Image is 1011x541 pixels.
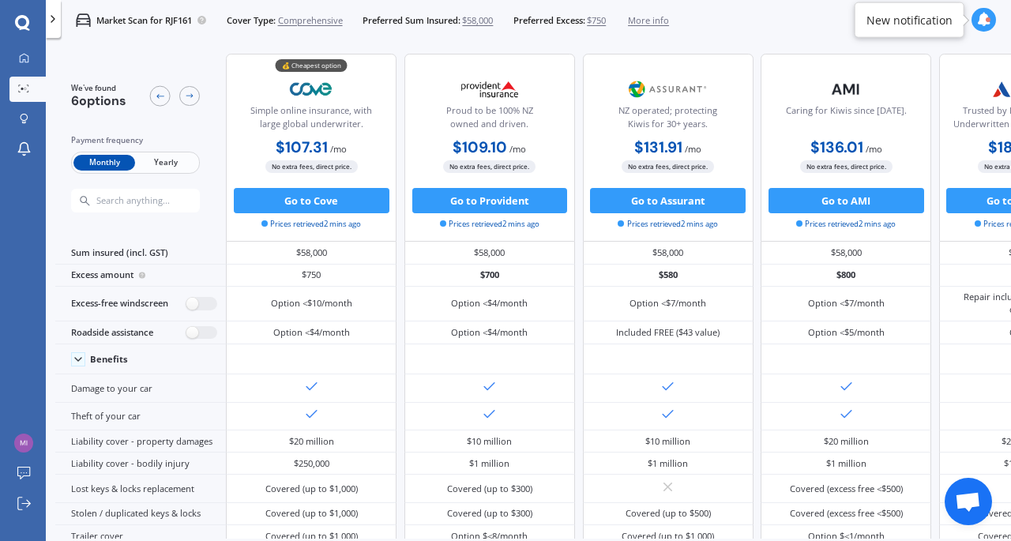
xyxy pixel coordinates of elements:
[96,14,192,27] p: Market Scan for RJF161
[866,143,882,155] span: / mo
[467,435,512,448] div: $10 million
[448,73,532,105] img: Provident.png
[330,143,347,155] span: / mo
[583,265,754,287] div: $580
[55,242,226,264] div: Sum insured (incl. GST)
[294,457,329,470] div: $250,000
[276,137,328,157] b: $107.31
[443,160,536,172] span: No extra fees, direct price.
[55,321,226,344] div: Roadside assistance
[769,188,924,213] button: Go to AMI
[808,326,885,339] div: Option <$5/month
[76,13,91,28] img: car.f15378c7a67c060ca3f3.svg
[761,265,931,287] div: $800
[265,160,358,172] span: No extra fees, direct price.
[265,507,358,520] div: Covered (up to $1,000)
[804,73,888,105] img: AMI-text-1.webp
[826,457,866,470] div: $1 million
[14,434,33,453] img: 29c07724af6e5c9b63205da6f19cc416
[90,354,128,365] div: Benefits
[685,143,701,155] span: / mo
[469,457,509,470] div: $1 million
[945,478,992,525] div: Open chat
[55,374,226,402] div: Damage to your car
[415,104,564,136] div: Proud to be 100% NZ owned and driven.
[453,137,507,157] b: $109.10
[451,297,528,310] div: Option <$4/month
[71,83,126,94] span: We've found
[616,326,720,339] div: Included FREE ($43 value)
[590,188,746,213] button: Go to Assurant
[824,435,869,448] div: $20 million
[447,507,532,520] div: Covered (up to $300)
[227,14,276,27] span: Cover Type:
[95,195,224,206] input: Search anything...
[451,326,528,339] div: Option <$4/month
[790,483,903,495] div: Covered (excess free <$500)
[440,219,539,230] span: Prices retrieved 2 mins ago
[626,507,711,520] div: Covered (up to $500)
[645,435,690,448] div: $10 million
[618,219,717,230] span: Prices retrieved 2 mins ago
[71,92,126,109] span: 6 options
[404,242,575,264] div: $58,000
[790,507,903,520] div: Covered (excess free <$500)
[55,453,226,475] div: Liability cover - bodily injury
[55,265,226,287] div: Excess amount
[866,12,953,28] div: New notification
[810,137,863,157] b: $136.01
[583,242,754,264] div: $58,000
[271,297,352,310] div: Option <$10/month
[55,475,226,502] div: Lost keys & locks replacement
[800,160,893,172] span: No extra fees, direct price.
[73,155,135,171] span: Monthly
[648,457,688,470] div: $1 million
[808,297,885,310] div: Option <$7/month
[71,134,200,147] div: Payment frequency
[226,242,397,264] div: $58,000
[261,219,361,230] span: Prices retrieved 2 mins ago
[278,14,343,27] span: Comprehensive
[587,14,606,27] span: $750
[273,326,350,339] div: Option <$4/month
[226,265,397,287] div: $750
[404,265,575,287] div: $700
[135,155,197,171] span: Yearly
[593,104,742,136] div: NZ operated; protecting Kiwis for 30+ years.
[412,188,568,213] button: Go to Provident
[622,160,714,172] span: No extra fees, direct price.
[630,297,706,310] div: Option <$7/month
[447,483,532,495] div: Covered (up to $300)
[55,403,226,430] div: Theft of your car
[55,430,226,453] div: Liability cover - property damages
[628,14,669,27] span: More info
[270,73,354,105] img: Cove.webp
[234,188,389,213] button: Go to Cove
[462,14,493,27] span: $58,000
[509,143,526,155] span: / mo
[55,287,226,321] div: Excess-free windscreen
[626,73,710,105] img: Assurant.png
[276,59,348,72] div: 💰 Cheapest option
[265,483,358,495] div: Covered (up to $1,000)
[289,435,334,448] div: $20 million
[761,242,931,264] div: $58,000
[237,104,385,136] div: Simple online insurance, with large global underwriter.
[796,219,896,230] span: Prices retrieved 2 mins ago
[634,137,682,157] b: $131.91
[513,14,585,27] span: Preferred Excess:
[363,14,460,27] span: Preferred Sum Insured:
[786,104,907,136] div: Caring for Kiwis since [DATE].
[55,503,226,525] div: Stolen / duplicated keys & locks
